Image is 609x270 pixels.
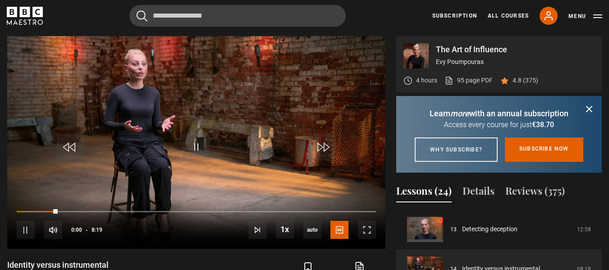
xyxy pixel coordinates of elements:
p: 4.8 (375) [513,76,538,85]
a: Subscribe now [505,137,583,162]
button: Mute [44,221,62,239]
span: 8:19 [92,222,102,238]
span: auto [303,221,321,239]
div: Progress Bar [17,211,376,213]
a: Detecting deception [462,224,517,234]
button: Next Lesson [248,221,266,239]
svg: BBC Maestro [7,7,43,25]
button: Captions [330,221,348,239]
p: Evy Poumpouras [436,57,595,67]
a: All Courses [488,12,529,20]
button: Reviews (375) [505,183,565,202]
input: Search [129,5,346,27]
a: Why subscribe? [415,137,498,162]
span: €38.70 [532,120,554,129]
button: Details [462,183,495,202]
span: - [86,227,88,233]
a: 95 page PDF [444,76,493,85]
div: Current quality: 720p [303,221,321,239]
p: Access every course for just [407,119,591,130]
p: 4 hours [416,76,437,85]
p: Learn with an annual subscription [407,107,591,119]
button: Lessons (24) [396,183,452,202]
video-js: Video Player [7,36,385,249]
button: Submit the search query [137,10,147,22]
button: Pause [17,221,35,239]
button: Playback Rate [276,220,294,238]
i: more [450,109,469,118]
button: Fullscreen [358,221,376,239]
a: Subscription [432,12,477,20]
p: The Art of Influence [436,46,595,54]
button: Toggle navigation [568,12,602,21]
span: 0:00 [71,222,82,238]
